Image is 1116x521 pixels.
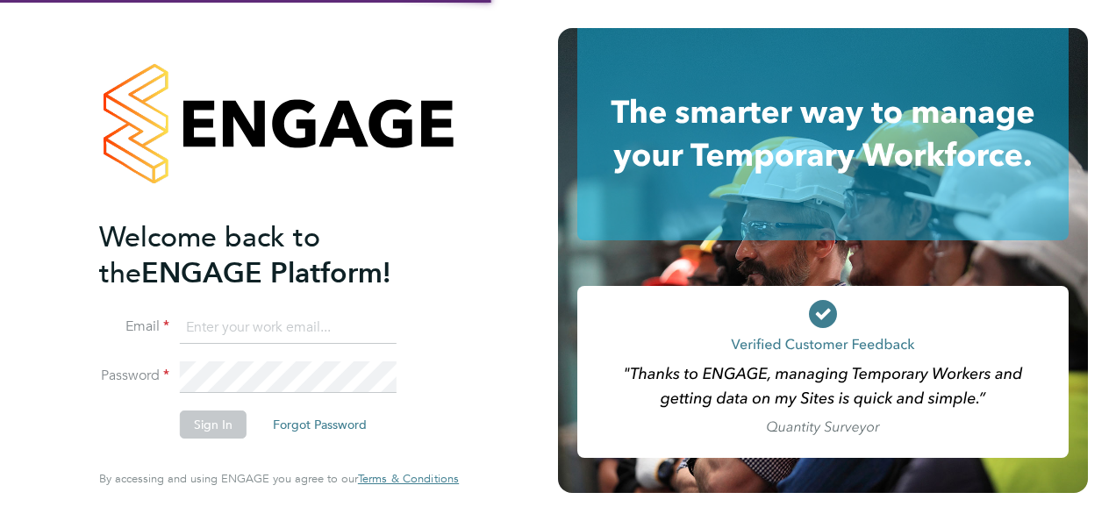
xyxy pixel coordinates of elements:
span: Terms & Conditions [358,471,459,486]
button: Sign In [180,410,247,439]
span: By accessing and using ENGAGE you agree to our [99,471,459,486]
input: Enter your work email... [180,312,397,344]
h2: ENGAGE Platform! [99,219,441,291]
a: Terms & Conditions [358,472,459,486]
button: Forgot Password [259,410,381,439]
label: Password [99,367,169,385]
span: Welcome back to the [99,220,320,290]
label: Email [99,318,169,336]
